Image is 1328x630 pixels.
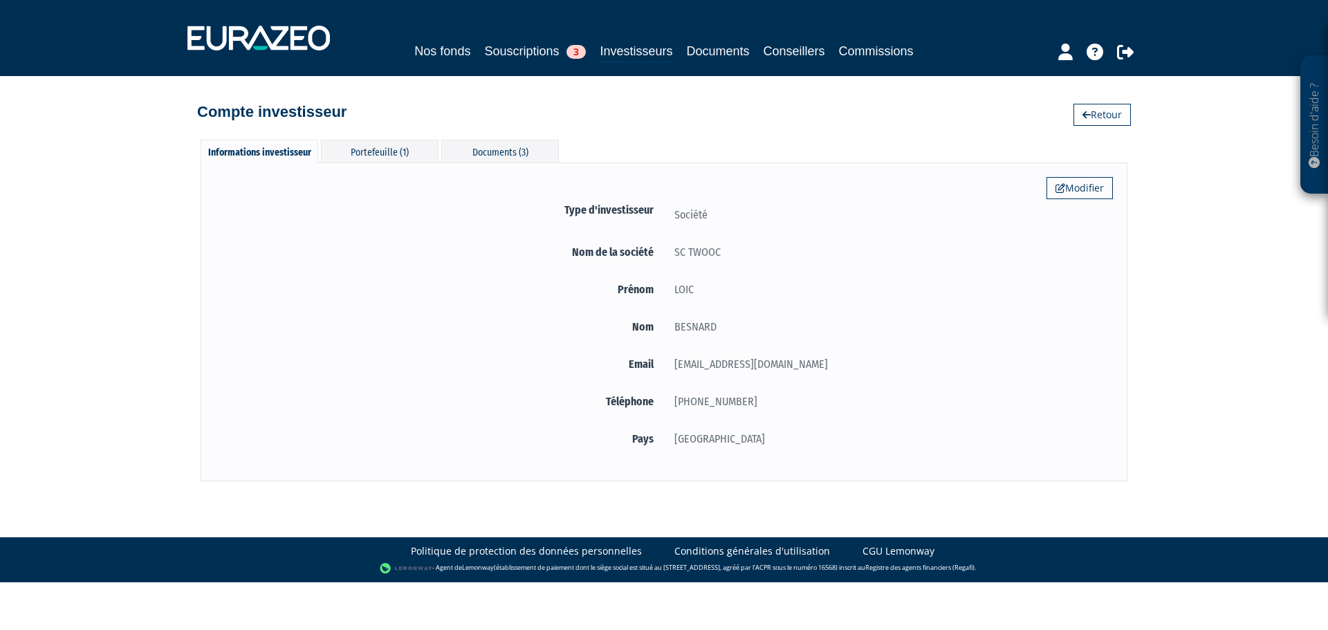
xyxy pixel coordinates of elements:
div: LOIC [664,281,1113,298]
img: logo-lemonway.png [380,562,433,575]
img: 1732889491-logotype_eurazeo_blanc_rvb.png [187,26,330,50]
label: Pays [215,430,664,447]
h4: Compte investisseur [197,104,347,120]
label: Nom [215,318,664,335]
span: 3 [566,45,586,59]
a: Souscriptions3 [484,41,586,61]
a: Conditions générales d'utilisation [674,544,830,558]
div: - Agent de (établissement de paiement dont le siège social est situé au [STREET_ADDRESS], agréé p... [14,562,1314,575]
a: Nos fonds [414,41,470,61]
a: Politique de protection des données personnelles [411,544,642,558]
a: CGU Lemonway [863,544,934,558]
div: BESNARD [664,318,1113,335]
label: Email [215,355,664,373]
a: Registre des agents financiers (Regafi) [865,564,975,573]
div: SC TWOOC [664,243,1113,261]
div: Société [664,206,1113,223]
div: Documents (3) [441,140,559,163]
label: Nom de la société [215,243,664,261]
a: Retour [1073,104,1131,126]
a: Investisseurs [600,41,672,63]
a: Conseillers [764,41,825,61]
p: Besoin d'aide ? [1307,63,1322,187]
label: Prénom [215,281,664,298]
a: Modifier [1046,177,1113,199]
label: Type d'investisseur [215,201,664,219]
label: Téléphone [215,393,664,410]
a: Commissions [839,41,914,61]
div: [PHONE_NUMBER] [664,393,1113,410]
div: Portefeuille (1) [321,140,439,163]
div: [GEOGRAPHIC_DATA] [664,430,1113,447]
a: Lemonway [462,564,494,573]
div: [EMAIL_ADDRESS][DOMAIN_NAME] [664,355,1113,373]
div: Informations investisseur [201,140,318,163]
a: Documents [687,41,750,61]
